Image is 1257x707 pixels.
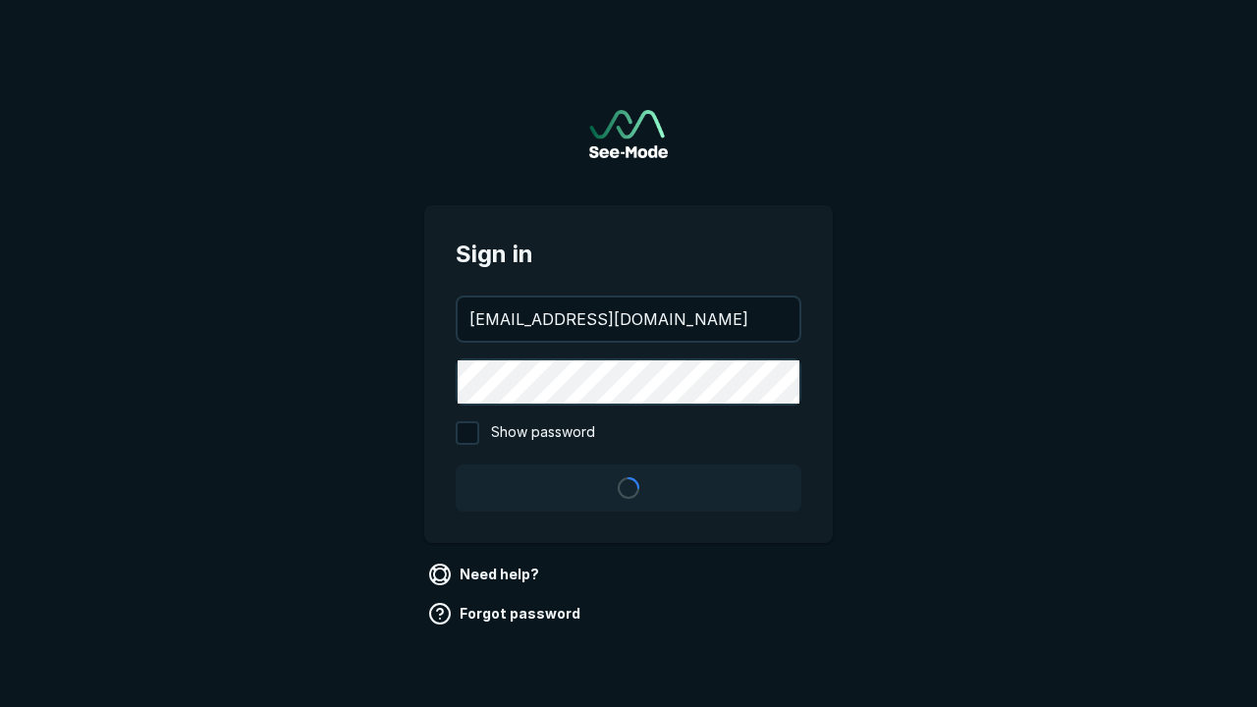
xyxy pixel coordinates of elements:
img: See-Mode Logo [589,110,668,158]
a: Need help? [424,559,547,590]
span: Sign in [456,237,801,272]
input: your@email.com [458,298,799,341]
span: Show password [491,421,595,445]
a: Go to sign in [589,110,668,158]
a: Forgot password [424,598,588,629]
